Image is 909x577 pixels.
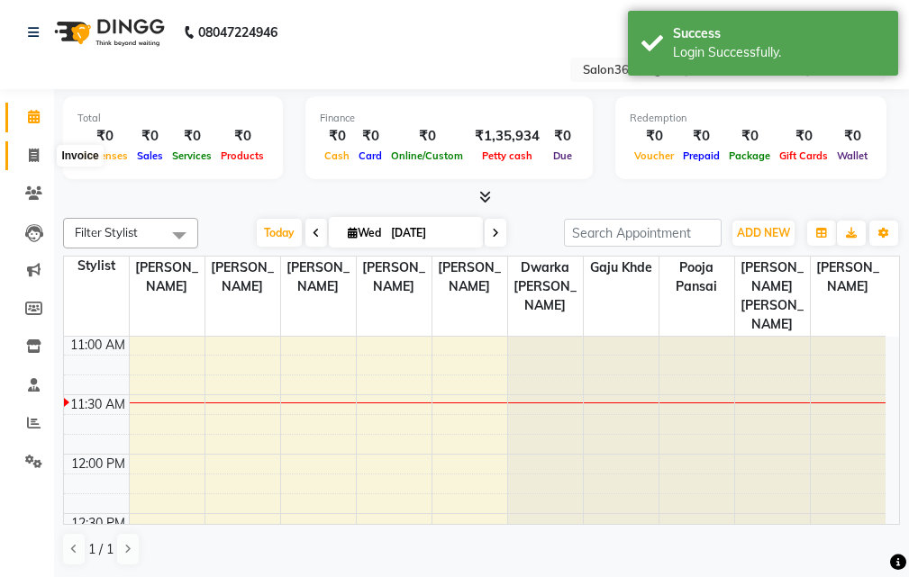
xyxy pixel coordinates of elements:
span: [PERSON_NAME] [205,257,280,298]
span: [PERSON_NAME] [811,257,886,298]
span: Wallet [832,149,872,162]
div: 11:30 AM [67,395,129,414]
div: ₹0 [678,126,724,147]
div: Invoice [57,145,103,167]
span: [PERSON_NAME] [432,257,507,298]
div: ₹0 [775,126,832,147]
div: Total [77,111,268,126]
span: Filter Stylist [75,225,138,239]
span: gaju khde [584,257,659,279]
div: ₹1,35,934 [468,126,547,147]
span: Today [257,219,302,247]
div: ₹0 [320,126,354,147]
div: Login Successfully. [673,43,885,62]
span: [PERSON_NAME] [357,257,432,298]
div: ₹0 [168,126,216,147]
input: Search Appointment [564,219,722,247]
span: ADD NEW [737,226,790,239]
div: ₹0 [547,126,578,147]
span: [PERSON_NAME] [281,257,356,298]
span: [PERSON_NAME] [PERSON_NAME] [735,257,810,336]
div: ₹0 [216,126,268,147]
div: Stylist [64,257,129,275]
span: Gift Cards [775,149,832,162]
div: ₹0 [724,126,775,147]
span: Package [724,149,775,162]
span: Products [216,149,268,162]
div: 12:00 PM [68,455,129,473]
div: ₹0 [386,126,468,147]
div: Redemption [630,111,872,126]
div: Success [673,24,885,43]
span: Wed [343,226,386,239]
span: Services [168,149,216,162]
span: Cash [320,149,354,162]
div: ₹0 [77,126,132,147]
span: Card [354,149,386,162]
span: Voucher [630,149,678,162]
div: ₹0 [630,126,678,147]
div: ₹0 [354,126,386,147]
button: ADD NEW [732,221,795,246]
span: 1 / 1 [88,540,114,559]
div: ₹0 [832,126,872,147]
div: Finance [320,111,578,126]
span: [PERSON_NAME] [130,257,205,298]
span: Online/Custom [386,149,468,162]
span: Petty cash [477,149,537,162]
div: ₹0 [132,126,168,147]
img: logo [46,7,169,58]
span: Sales [132,149,168,162]
input: 2025-09-03 [386,220,476,247]
div: 12:30 PM [68,514,129,533]
b: 08047224946 [198,7,277,58]
span: Prepaid [678,149,724,162]
span: dwarka [PERSON_NAME] [508,257,583,317]
div: 11:00 AM [67,336,129,355]
span: Due [549,149,577,162]
span: pooja pansai [659,257,734,298]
